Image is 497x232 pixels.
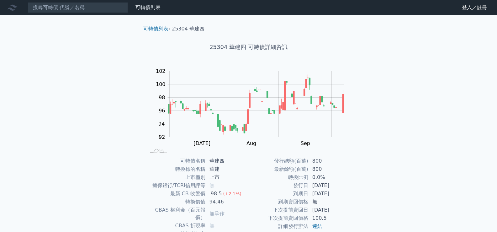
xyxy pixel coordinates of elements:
[156,81,166,87] tspan: 100
[249,206,309,214] td: 下次提前賣回日
[156,68,166,74] tspan: 102
[246,140,256,146] tspan: Aug
[146,157,206,165] td: 可轉債名稱
[28,2,128,13] input: 搜尋可轉債 代號／名稱
[223,191,241,196] span: (+2.1%)
[206,165,249,173] td: 華建
[158,121,165,127] tspan: 94
[206,157,249,165] td: 華建四
[301,140,310,146] tspan: Sep
[138,43,359,51] h1: 25304 華建四 可轉債詳細資訊
[206,198,249,206] td: 94.46
[159,94,165,100] tspan: 98
[309,157,352,165] td: 800
[209,223,214,229] span: 無
[249,173,309,181] td: 轉換比例
[146,165,206,173] td: 轉換標的名稱
[159,108,165,114] tspan: 96
[249,157,309,165] td: 發行總額(百萬)
[209,211,225,217] span: 無承作
[309,181,352,190] td: [DATE]
[209,190,223,197] div: 98.5
[159,134,165,140] tspan: 92
[309,190,352,198] td: [DATE]
[146,173,206,181] td: 上市櫃別
[153,68,353,146] g: Chart
[457,3,492,13] a: 登入／註冊
[143,26,168,32] a: 可轉債列表
[249,190,309,198] td: 到期日
[309,206,352,214] td: [DATE]
[249,222,309,230] td: 詳細發行辦法
[146,190,206,198] td: 最新 CB 收盤價
[309,173,352,181] td: 0.0%
[146,206,206,222] td: CBAS 權利金（百元報價）
[146,181,206,190] td: 擔保銀行/TCRI信用評等
[249,214,309,222] td: 下次提前賣回價格
[206,173,249,181] td: 上市
[309,198,352,206] td: 無
[172,25,204,33] li: 25304 華建四
[146,198,206,206] td: 轉換價值
[143,25,170,33] li: ›
[309,214,352,222] td: 100.5
[249,198,309,206] td: 到期賣回價格
[312,223,322,229] a: 連結
[146,222,206,230] td: CBAS 折現率
[249,165,309,173] td: 最新餘額(百萬)
[135,4,161,10] a: 可轉債列表
[309,165,352,173] td: 800
[168,75,344,135] g: Series
[193,140,210,146] tspan: [DATE]
[209,182,214,188] span: 無
[249,181,309,190] td: 發行日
